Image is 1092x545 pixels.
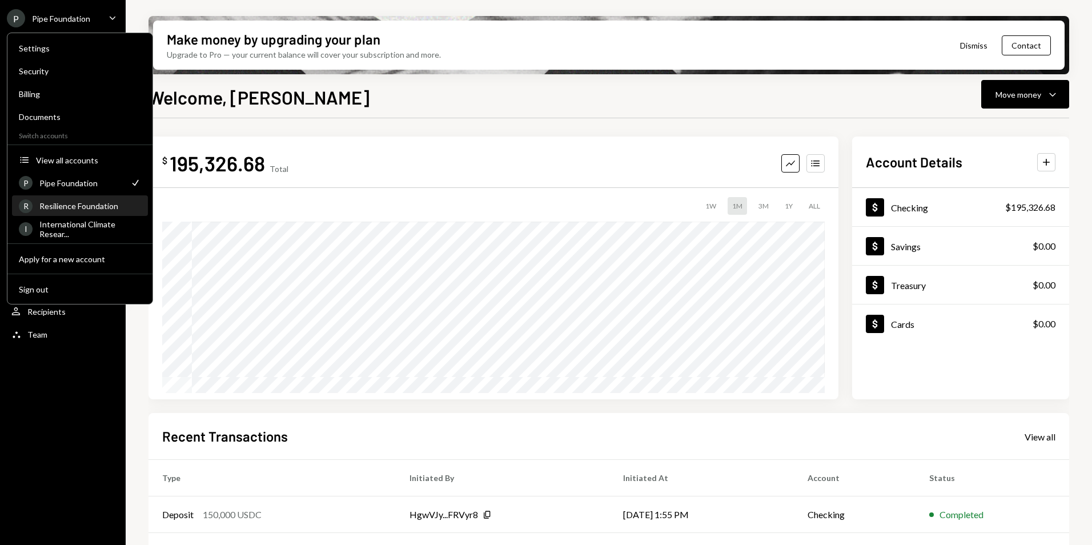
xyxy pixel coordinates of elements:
[19,66,141,76] div: Security
[891,319,914,330] div: Cards
[19,176,33,190] div: P
[1025,430,1055,443] a: View all
[19,43,141,53] div: Settings
[609,460,794,496] th: Initiated At
[866,153,962,171] h2: Account Details
[728,197,747,215] div: 1M
[12,279,148,300] button: Sign out
[12,61,148,81] a: Security
[12,38,148,58] a: Settings
[981,80,1069,109] button: Move money
[12,195,148,216] a: RResilience Foundation
[203,508,262,522] div: 150,000 USDC
[609,496,794,533] td: [DATE] 1:55 PM
[12,150,148,171] button: View all accounts
[12,106,148,127] a: Documents
[852,304,1069,343] a: Cards$0.00
[852,266,1069,304] a: Treasury$0.00
[7,301,119,322] a: Recipients
[891,202,928,213] div: Checking
[19,89,141,99] div: Billing
[852,227,1069,265] a: Savings$0.00
[7,129,152,140] div: Switch accounts
[701,197,721,215] div: 1W
[12,249,148,270] button: Apply for a new account
[27,330,47,339] div: Team
[19,222,33,236] div: I
[162,427,288,446] h2: Recent Transactions
[1025,431,1055,443] div: View all
[19,254,141,264] div: Apply for a new account
[19,199,33,213] div: R
[409,508,478,522] div: HgwVJy...FRVyr8
[162,508,194,522] div: Deposit
[39,178,123,188] div: Pipe Foundation
[39,201,141,211] div: Resilience Foundation
[794,496,916,533] td: Checking
[754,197,773,215] div: 3M
[852,188,1069,226] a: Checking$195,326.68
[1005,201,1055,214] div: $195,326.68
[916,460,1069,496] th: Status
[12,83,148,104] a: Billing
[7,9,25,27] div: P
[1033,317,1055,331] div: $0.00
[167,49,441,61] div: Upgrade to Pro — your current balance will cover your subscription and more.
[891,241,921,252] div: Savings
[148,86,370,109] h1: Welcome, [PERSON_NAME]
[162,155,167,166] div: $
[148,460,396,496] th: Type
[396,460,609,496] th: Initiated By
[891,280,926,291] div: Treasury
[940,508,983,522] div: Completed
[36,155,141,165] div: View all accounts
[946,32,1002,59] button: Dismiss
[1033,278,1055,292] div: $0.00
[27,307,66,316] div: Recipients
[7,324,119,344] a: Team
[32,14,90,23] div: Pipe Foundation
[170,150,265,176] div: 195,326.68
[1033,239,1055,253] div: $0.00
[780,197,797,215] div: 1Y
[167,30,380,49] div: Make money by upgrading your plan
[39,219,141,239] div: International Climate Resear...
[19,112,141,122] div: Documents
[1002,35,1051,55] button: Contact
[995,89,1041,101] div: Move money
[804,197,825,215] div: ALL
[19,284,141,294] div: Sign out
[270,164,288,174] div: Total
[12,218,148,239] a: IInternational Climate Resear...
[794,460,916,496] th: Account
